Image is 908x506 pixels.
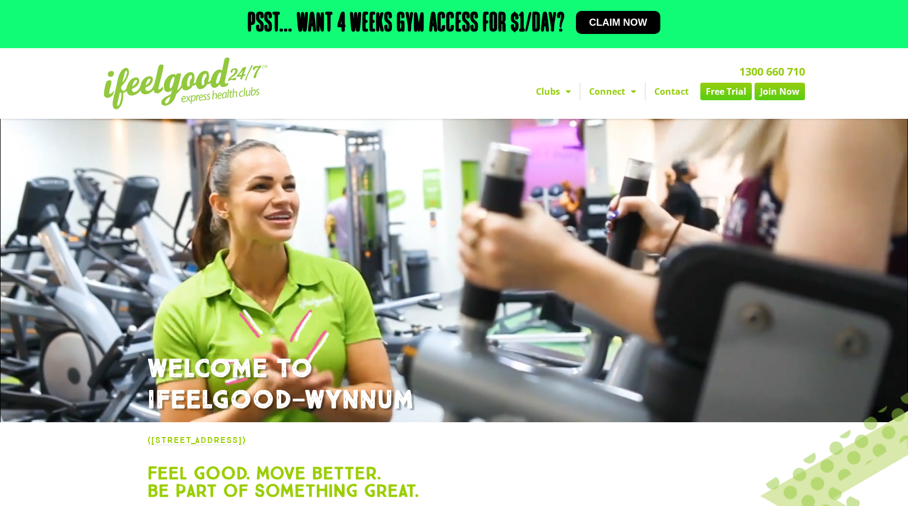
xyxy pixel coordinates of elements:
[739,64,805,79] a: 1300 660 710
[147,464,761,499] h2: Feel good. Move better. Be part of something great.
[646,83,698,100] a: Contact
[147,354,761,417] h1: WELCOME TO IFEELGOOD—WYNNUM
[353,83,805,100] nav: Menu
[527,83,580,100] a: Clubs
[589,18,647,27] span: Claim now
[576,11,660,34] a: Claim now
[580,83,645,100] a: Connect
[755,83,805,100] a: Join Now
[147,435,246,445] a: ([STREET_ADDRESS])
[248,11,565,37] h2: Psst... Want 4 weeks gym access for $1/day?
[700,83,752,100] a: Free Trial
